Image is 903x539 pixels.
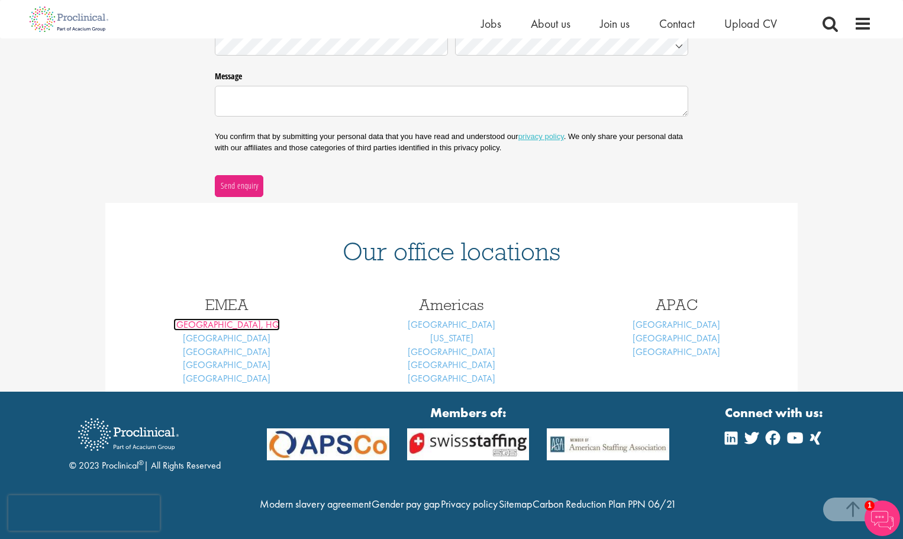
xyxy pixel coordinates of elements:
a: Sitemap [499,497,532,511]
h3: Americas [348,297,555,312]
a: [US_STATE] [430,332,473,344]
input: Country [455,35,688,56]
img: APSCo [258,428,398,461]
img: Proclinical Recruitment [69,410,188,459]
a: [GEOGRAPHIC_DATA] [183,359,270,371]
button: Send enquiry [215,175,263,196]
img: APSCo [538,428,678,461]
a: Contact [659,16,695,31]
label: Message [215,67,688,82]
a: [GEOGRAPHIC_DATA] [408,346,495,358]
a: About us [531,16,570,31]
a: Carbon Reduction Plan PPN 06/21 [533,497,676,511]
a: [GEOGRAPHIC_DATA] [408,318,495,331]
sup: ® [138,458,144,467]
a: Join us [600,16,630,31]
a: [GEOGRAPHIC_DATA] [408,359,495,371]
a: [GEOGRAPHIC_DATA] [183,346,270,358]
span: Send enquiry [220,179,259,192]
a: [GEOGRAPHIC_DATA] [633,332,720,344]
input: State / Province / Region [215,35,448,56]
a: [GEOGRAPHIC_DATA] [408,372,495,385]
a: [GEOGRAPHIC_DATA] [183,332,270,344]
span: 1 [865,501,875,511]
a: Jobs [481,16,501,31]
img: Chatbot [865,501,900,536]
a: Gender pay gap [372,497,440,511]
img: APSCo [398,428,538,461]
a: [GEOGRAPHIC_DATA], HQ [173,318,280,331]
h1: Our office locations [123,238,780,264]
a: Privacy policy [441,497,498,511]
iframe: reCAPTCHA [8,495,160,531]
a: [GEOGRAPHIC_DATA] [183,372,270,385]
p: You confirm that by submitting your personal data that you have read and understood our . We only... [215,131,688,153]
h3: EMEA [123,297,330,312]
a: Modern slavery agreement [260,497,371,511]
strong: Members of: [267,404,669,422]
h3: APAC [573,297,780,312]
a: privacy policy [518,132,564,141]
div: © 2023 Proclinical | All Rights Reserved [69,409,221,473]
a: [GEOGRAPHIC_DATA] [633,318,720,331]
a: Upload CV [724,16,777,31]
a: [GEOGRAPHIC_DATA] [633,346,720,358]
strong: Connect with us: [725,404,825,422]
